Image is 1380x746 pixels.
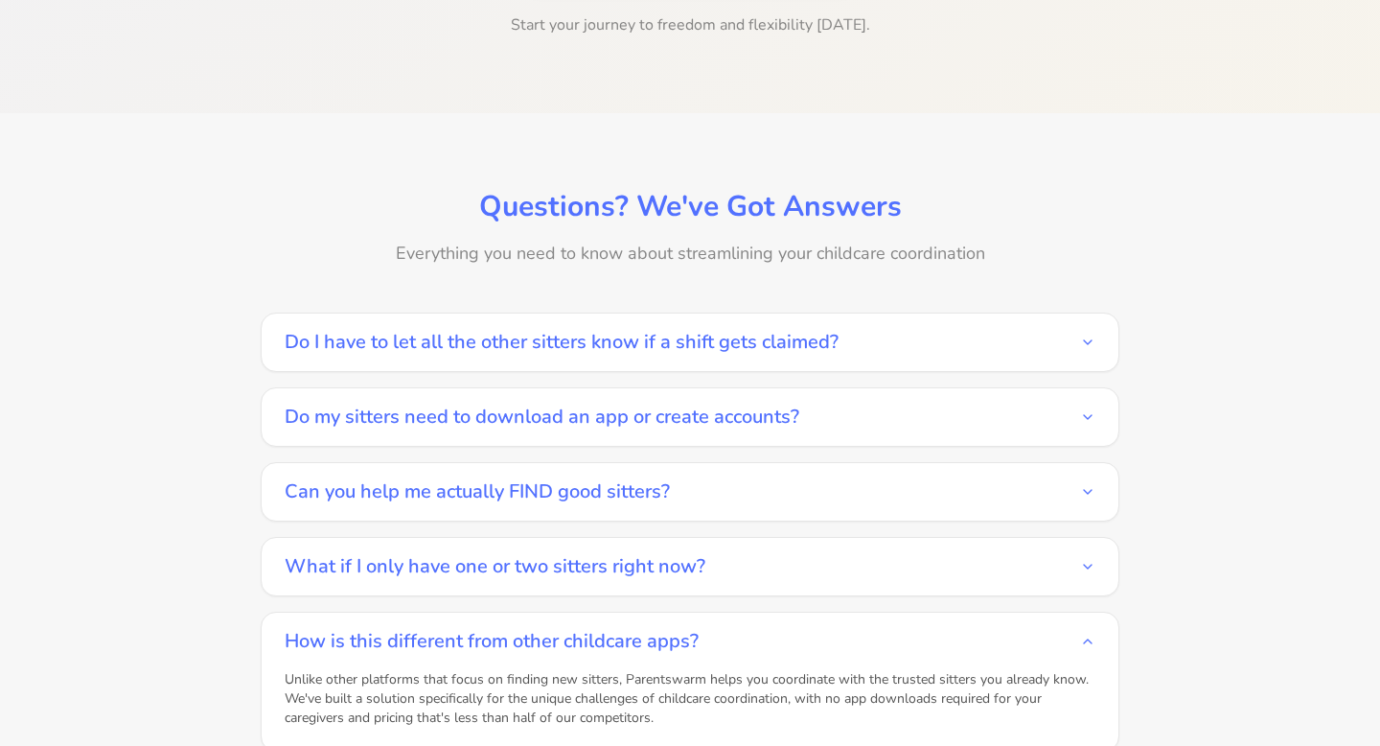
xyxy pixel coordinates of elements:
img: tab_keywords_by_traffic_grey.svg [191,111,206,127]
div: Domain: [DOMAIN_NAME] [50,50,211,65]
img: tab_domain_overview_orange.svg [52,111,67,127]
div: v 4.0.25 [54,31,94,46]
button: Do my sitters need to download an app or create accounts? [285,388,1095,446]
h2: Questions? We've Got Answers [34,190,1345,224]
p: Start your journey to freedom and flexibility [DATE]. [34,13,1345,36]
button: Can you help me actually FIND good sitters? [285,463,1095,521]
img: website_grey.svg [31,50,46,65]
p: Everything you need to know about streamlining your childcare coordination [34,240,1345,267]
div: Keywords by Traffic [212,113,323,126]
button: What if I only have one or two sitters right now? [285,538,1095,595]
button: Do I have to let all the other sitters know if a shift gets claimed? [285,314,1095,371]
button: How is this different from other childcare apps? [285,613,1095,670]
img: logo_orange.svg [31,31,46,46]
div: Domain Overview [73,113,172,126]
